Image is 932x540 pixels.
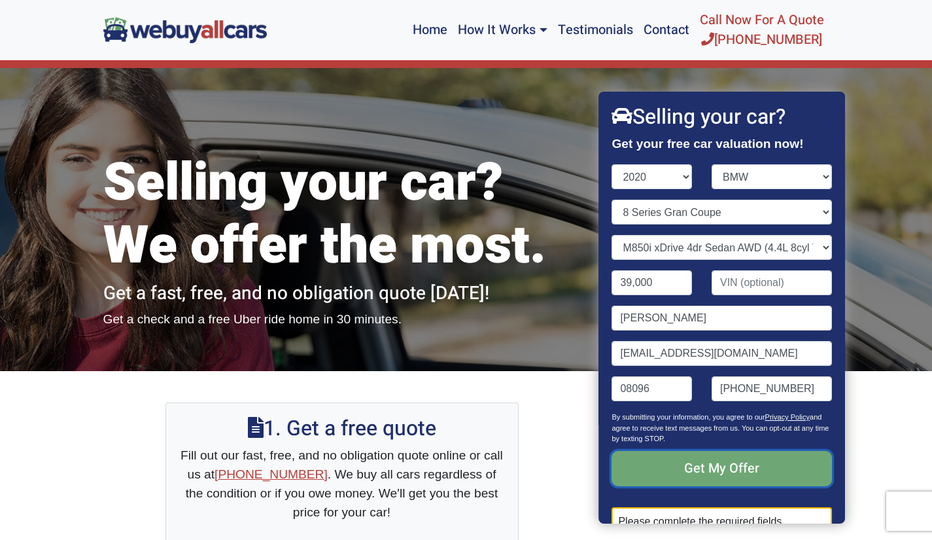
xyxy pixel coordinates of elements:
[712,270,832,295] input: VIN (optional)
[179,446,505,522] p: Fill out our fast, free, and no obligation quote online or call us at . We buy all cars regardles...
[695,5,829,55] a: Call Now For A Quote[PHONE_NUMBER]
[612,105,832,130] h2: Selling your car?
[612,412,832,451] p: By submitting your information, you agree to our and agree to receive text messages from us. You ...
[612,376,693,401] input: Zip code
[612,137,804,151] strong: Get your free car valuation now!
[407,5,453,55] a: Home
[453,5,552,55] a: How It Works
[712,376,832,401] input: Phone
[612,164,832,536] form: Contact form
[612,306,832,331] input: Name
[612,341,832,366] input: Email
[612,270,693,295] input: Mileage
[179,416,505,441] h2: 1. Get a free quote
[765,413,810,421] a: Privacy Policy
[215,467,328,481] a: [PHONE_NUMBER]
[612,451,832,486] input: Get My Offer
[103,310,581,329] p: Get a check and a free Uber ride home in 30 minutes.
[103,283,581,305] h2: Get a fast, free, and no obligation quote [DATE]!
[638,5,695,55] a: Contact
[612,507,832,536] div: Please complete the required fields.
[103,17,267,43] img: We Buy All Cars in NJ logo
[103,152,581,278] h1: Selling your car? We offer the most.
[553,5,638,55] a: Testimonials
